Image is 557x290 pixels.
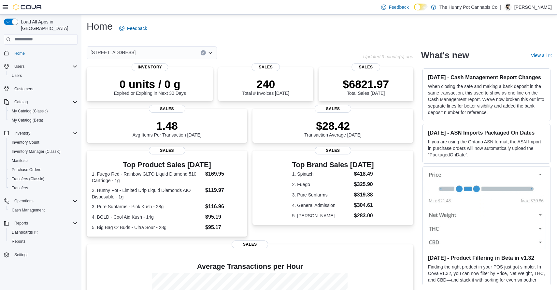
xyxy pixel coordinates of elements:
dd: $418.49 [354,170,374,178]
div: Jonathan Estrella [504,3,512,11]
p: 0 units / 0 g [114,78,186,91]
a: Purchase Orders [9,166,44,174]
div: Avg Items Per Transaction [DATE] [133,119,202,138]
span: Reports [12,239,25,244]
p: | [500,3,501,11]
p: 240 [242,78,289,91]
button: Users [1,62,80,71]
span: Transfers (Classic) [12,176,44,181]
span: Manifests [9,157,78,165]
span: Users [12,63,78,70]
dt: 3. Pure Sunfarms [292,192,351,198]
span: Transfers [9,184,78,192]
span: Manifests [12,158,28,163]
button: Inventory Count [7,138,80,147]
dt: 4. General Admission [292,202,351,209]
span: Load All Apps in [GEOGRAPHIC_DATA] [18,19,78,32]
button: Reports [12,219,31,227]
span: Sales [149,147,185,154]
span: Customers [14,86,33,92]
span: Inventory Count [12,140,39,145]
h3: [DATE] - Cash Management Report Changes [428,74,545,80]
dd: $325.90 [354,181,374,188]
span: Settings [14,252,28,257]
a: My Catalog (Classic) [9,107,50,115]
dd: $95.19 [205,213,242,221]
a: Feedback [378,1,411,14]
dt: 2. Fuego [292,181,351,188]
a: Home [12,50,27,57]
span: Reports [14,221,28,226]
button: Settings [1,250,80,259]
dd: $283.00 [354,212,374,220]
button: Manifests [7,156,80,165]
button: Reports [7,237,80,246]
span: Inventory Manager (Classic) [9,148,78,155]
span: Cash Management [12,208,45,213]
span: Sales [352,63,380,71]
dd: $319.38 [354,191,374,199]
button: Open list of options [208,50,213,55]
nav: Complex example [4,46,78,277]
div: Expired or Expiring in Next 30 Days [114,78,186,96]
dd: $304.61 [354,201,374,209]
h1: Home [87,20,113,33]
dt: 4. BOLD - Cool Aid Kush - 14g [92,214,203,220]
button: My Catalog (Classic) [7,107,80,116]
h3: [DATE] - Product Filtering in Beta in v1.32 [428,254,545,261]
button: Catalog [12,98,30,106]
span: Customers [12,85,78,93]
p: The Hunny Pot Cannabis Co [439,3,497,11]
span: Sales [232,240,268,248]
span: Feedback [127,25,147,32]
p: 1.48 [133,119,202,132]
a: Dashboards [7,228,80,237]
button: Operations [1,196,80,206]
h3: Top Brand Sales [DATE] [292,161,374,169]
span: Catalog [14,99,28,105]
button: Inventory Manager (Classic) [7,147,80,156]
p: If you are using the Ontario ASN format, the ASN Import in purchase orders will now automatically... [428,138,545,158]
dt: 1. Spinach [292,171,351,177]
input: Dark Mode [414,4,428,10]
span: Users [9,72,78,80]
span: Inventory [14,131,30,136]
div: Total # Invoices [DATE] [242,78,289,96]
a: Feedback [117,22,150,35]
button: Inventory [1,129,80,138]
span: Transfers (Classic) [9,175,78,183]
dd: $116.96 [205,203,242,210]
span: Inventory Manager (Classic) [12,149,61,154]
span: Inventory Count [9,138,78,146]
p: [PERSON_NAME] [514,3,552,11]
span: Operations [12,197,78,205]
svg: External link [548,54,552,58]
dt: 3. Pure Sunfarms - Pink Kush - 28g [92,203,203,210]
dd: $95.17 [205,224,242,231]
button: Transfers (Classic) [7,174,80,183]
dt: 5. [PERSON_NAME] [292,212,351,219]
span: Operations [14,198,34,204]
span: Catalog [12,98,78,106]
button: Operations [12,197,36,205]
span: Reports [12,219,78,227]
button: Users [7,71,80,80]
h4: Average Transactions per Hour [92,263,408,270]
button: Catalog [1,97,80,107]
button: Customers [1,84,80,94]
p: When closing the safe and making a bank deposit in the same transaction, this used to show as one... [428,83,545,116]
span: Sales [315,105,351,113]
button: Transfers [7,183,80,193]
p: $28.42 [304,119,362,132]
span: Inventory [12,129,78,137]
span: [STREET_ADDRESS] [91,49,136,56]
a: View allExternal link [531,53,552,58]
button: Cash Management [7,206,80,215]
dd: $169.95 [205,170,242,178]
span: My Catalog (Beta) [9,116,78,124]
button: Users [12,63,27,70]
span: Purchase Orders [12,167,41,172]
span: Home [14,51,25,56]
img: Cova [13,4,42,10]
